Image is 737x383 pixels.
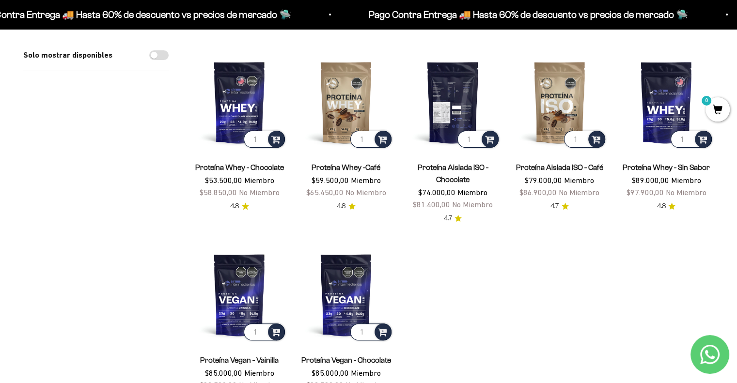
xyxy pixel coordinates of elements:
a: Proteína Vegan - Chocolate [301,356,391,364]
a: 4.74.7 de 5.0 estrellas [443,213,462,224]
span: $89.000,00 [631,176,669,184]
span: Miembro [244,176,274,184]
span: $81.400,00 [413,200,450,209]
span: $86.900,00 [519,188,557,197]
span: Miembro [457,188,487,197]
a: Proteína Whey - Chocolate [195,163,284,171]
mark: 0 [701,95,712,107]
a: 4.84.8 de 5.0 estrellas [337,201,356,212]
a: 0 [706,105,730,116]
a: 4.84.8 de 5.0 estrellas [657,201,675,212]
label: Solo mostrar disponibles [23,49,112,61]
span: $59.500,00 [312,176,349,184]
span: $58.850,00 [200,188,237,197]
span: 4.7 [550,201,559,212]
span: Miembro [671,176,701,184]
span: No Miembro [665,188,706,197]
span: 4.7 [443,213,452,224]
span: $53.500,00 [205,176,242,184]
span: 4.8 [657,201,665,212]
img: Proteína Aislada ISO - Chocolate [405,55,500,150]
span: No Miembro [239,188,280,197]
span: Miembro [564,176,594,184]
span: $97.900,00 [626,188,663,197]
a: Proteína Aislada ISO - Chocolate [417,163,488,184]
span: No Miembro [452,200,493,209]
span: 4.8 [230,201,239,212]
a: Proteína Whey - Sin Sabor [623,163,710,171]
span: Miembro [351,368,381,377]
a: Proteína Whey -Café [312,163,380,171]
span: $85.000,00 [312,368,349,377]
span: 4.8 [337,201,345,212]
span: Miembro [351,176,381,184]
span: $79.000,00 [525,176,562,184]
span: $85.000,00 [205,368,242,377]
span: No Miembro [559,188,599,197]
a: 4.74.7 de 5.0 estrellas [550,201,569,212]
a: Proteína Vegan - Vainilla [200,356,279,364]
span: $74.000,00 [418,188,455,197]
span: Miembro [244,368,274,377]
a: Proteína Aislada ISO - Café [516,163,603,171]
a: 4.84.8 de 5.0 estrellas [230,201,249,212]
p: Pago Contra Entrega 🚚 Hasta 60% de descuento vs precios de mercado 🛸 [367,7,686,22]
span: No Miembro [345,188,386,197]
span: $65.450,00 [306,188,344,197]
